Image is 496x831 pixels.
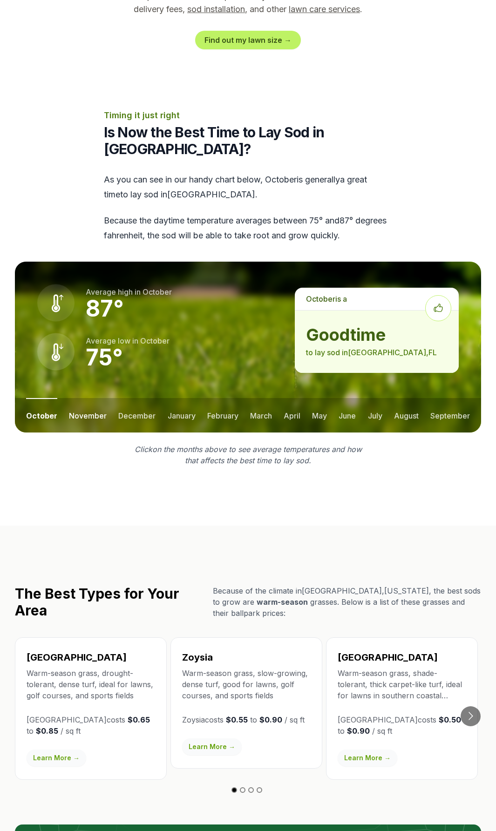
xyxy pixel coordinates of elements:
[128,715,150,724] strong: $0.65
[439,715,461,724] strong: $0.50
[129,444,367,466] p: Click on the months above to see average temperatures and how that affects the best time to lay sod.
[104,124,393,157] h2: Is Now the Best Time to Lay Sod in [GEOGRAPHIC_DATA]?
[289,4,360,14] a: lawn care services
[295,288,459,310] p: is a
[306,325,448,344] strong: good time
[86,286,172,297] p: Average high in
[368,398,382,432] button: july
[187,4,245,14] a: sod installation
[347,726,370,736] strong: $0.90
[257,597,308,607] span: warm-season
[86,335,170,346] p: Average low in
[240,787,245,793] button: Go to slide 2
[394,398,419,432] button: august
[27,651,155,664] h3: [GEOGRAPHIC_DATA]
[27,668,155,701] p: Warm-season grass, drought-tolerant, dense turf, ideal for lawns, golf courses, and sports fields
[182,714,311,725] p: Zoysia costs to / sq ft
[86,295,124,322] strong: 87 °
[207,398,238,432] button: february
[143,287,172,297] span: october
[104,172,393,243] div: As you can see in our handy chart below, is generally a great time to lay sod in [GEOGRAPHIC_DATA] .
[118,398,156,432] button: december
[306,347,448,358] p: to lay sod in [GEOGRAPHIC_DATA] , FL
[27,750,86,766] a: Learn More →
[86,344,123,371] strong: 75 °
[248,787,254,793] button: Go to slide 3
[461,706,481,726] button: Go to next slide
[104,213,393,243] p: Because the daytime temperature averages between 75 ° and 87 ° degrees fahrenheit, the sod will b...
[168,398,196,432] button: january
[259,715,282,724] strong: $0.90
[15,585,205,619] h2: The Best Types for Your Area
[226,715,248,724] strong: $0.55
[306,294,335,304] span: october
[231,787,237,793] button: Go to slide 1
[430,398,470,432] button: september
[104,109,393,122] p: Timing it just right
[265,175,297,184] span: october
[338,651,466,664] h3: [GEOGRAPHIC_DATA]
[338,714,466,736] p: [GEOGRAPHIC_DATA] costs to / sq ft
[182,738,242,755] a: Learn More →
[339,398,356,432] button: june
[26,398,57,432] button: october
[182,668,311,701] p: Warm-season grass, slow-growing, dense turf, good for lawns, golf courses, and sports fields
[36,726,58,736] strong: $0.85
[338,668,466,701] p: Warm-season grass, shade-tolerant, thick carpet-like turf, ideal for lawns in southern coastal re...
[250,398,272,432] button: march
[69,398,107,432] button: november
[257,787,262,793] button: Go to slide 4
[284,398,300,432] button: april
[338,750,397,766] a: Learn More →
[27,714,155,736] p: [GEOGRAPHIC_DATA] costs to / sq ft
[195,31,301,49] a: Find out my lawn size →
[182,651,311,664] h3: Zoysia
[312,398,327,432] button: may
[213,585,481,619] p: Because of the climate in [GEOGRAPHIC_DATA] , [US_STATE] , the best sods to grow are grasses. Bel...
[140,336,170,345] span: october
